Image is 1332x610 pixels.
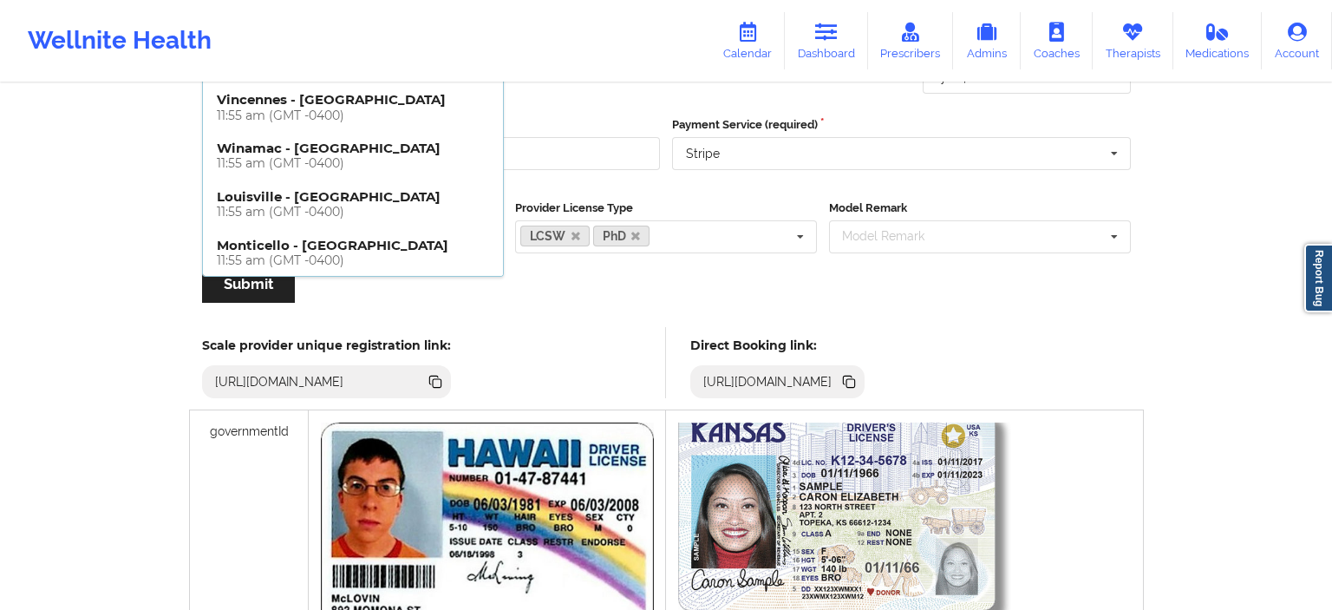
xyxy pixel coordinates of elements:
a: Coaches [1021,12,1093,69]
h4: Louisville - [GEOGRAPHIC_DATA] [217,188,489,220]
h5: Direct Booking link: [690,338,865,353]
a: Calendar [710,12,785,69]
h4: Monticello - [GEOGRAPHIC_DATA] [217,237,489,268]
div: 11:55 am (GMT -0400) [217,108,489,123]
div: 11:55 am (GMT -0400) [217,156,489,171]
button: Submit [202,266,295,303]
div: 11:55 am (GMT -0400) [217,205,489,220]
label: Model Remark [829,200,1131,217]
div: [URL][DOMAIN_NAME] [208,373,351,390]
div: [URL][DOMAIN_NAME] [696,373,839,390]
p: automatic [421,87,629,104]
h4: Winamac - [GEOGRAPHIC_DATA] [217,140,489,171]
a: Account [1262,12,1332,69]
a: Medications [1173,12,1263,69]
h5: Scale provider unique registration link: [202,338,451,353]
h4: Vincennes - [GEOGRAPHIC_DATA] [217,91,489,122]
div: Stripe [686,148,720,160]
a: Prescribers [868,12,954,69]
div: 11:55 am (GMT -0400) [217,253,489,268]
a: Admins [953,12,1021,69]
a: PhD [593,226,650,246]
a: Report Bug [1304,244,1332,312]
a: Dashboard [785,12,868,69]
div: Model Remark [838,226,950,246]
label: Payment Service (required) [672,116,1131,134]
a: Therapists [1093,12,1173,69]
a: LCSW [520,226,590,246]
label: Provider License Type [515,200,817,217]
